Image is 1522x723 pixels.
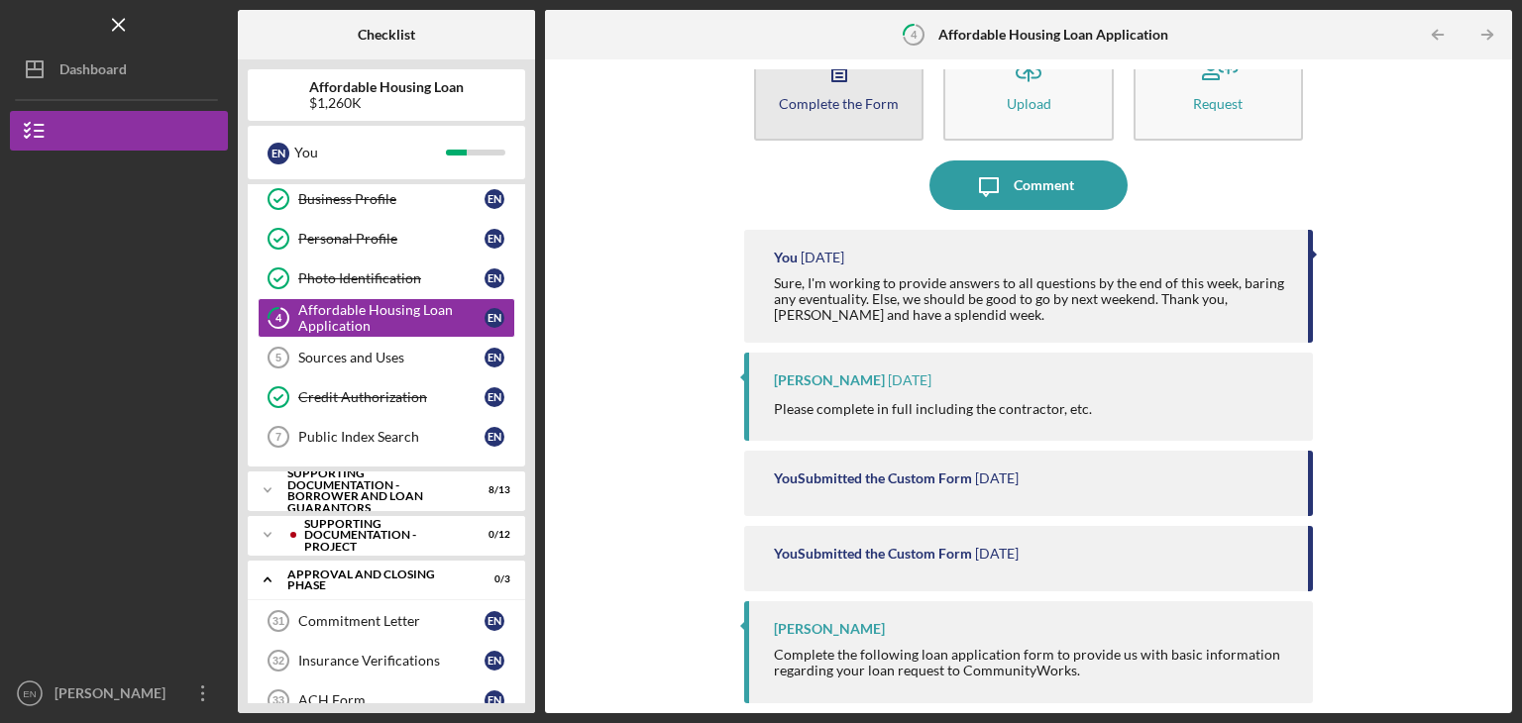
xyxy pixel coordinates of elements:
div: Photo Identification [298,270,485,286]
div: Personal Profile [298,231,485,247]
text: EN [23,688,36,699]
div: Complete the Form [779,96,899,111]
button: Dashboard [10,50,228,89]
p: Please complete in full including the contractor, etc. [774,398,1092,420]
div: Business Profile [298,191,485,207]
div: You [294,136,446,169]
div: E N [485,268,504,288]
div: You Submitted the Custom Form [774,470,972,486]
b: Affordable Housing Loan [309,79,464,95]
tspan: 33 [272,694,284,706]
div: Commitment Letter [298,613,485,629]
div: E N [485,189,504,209]
div: Comment [1014,160,1074,210]
a: 32Insurance VerificationsEN [258,641,515,680]
div: [PERSON_NAME] [50,673,178,718]
div: Dashboard [59,50,127,94]
div: Supporting Documentation - Borrower and Loan Guarantors [287,467,461,513]
b: Affordable Housing Loan Application [938,27,1168,43]
div: E N [485,387,504,407]
tspan: 31 [272,615,284,627]
div: E N [485,427,504,447]
a: Credit AuthorizationEN [258,377,515,417]
div: Approval and Closing Phase [287,568,461,591]
a: 33ACH FormEN [258,680,515,720]
div: 0 / 3 [475,573,510,585]
tspan: 4 [911,28,918,41]
div: Sources and Uses [298,350,485,365]
div: E N [268,143,289,164]
tspan: 7 [275,431,281,443]
a: 5Sources and UsesEN [258,338,515,377]
div: Request [1193,96,1243,111]
tspan: 5 [275,352,281,363]
tspan: 4 [275,312,282,325]
div: Complete the following loan application form to provide us with basic information regarding your ... [774,647,1293,678]
time: 2025-07-23 08:06 [975,546,1019,562]
div: 8 / 13 [475,484,510,496]
a: Personal ProfileEN [258,219,515,258]
a: 4Affordable Housing Loan ApplicationEN [258,298,515,338]
div: 0 / 12 [475,529,510,541]
a: Business ProfileEN [258,179,515,219]
div: Credit Authorization [298,389,485,405]
div: E N [485,611,504,631]
div: E N [485,348,504,367]
div: Sure, I'm working to provide answers to all questions by the end of this week, baring any eventua... [774,275,1288,323]
div: Public Index Search [298,429,485,445]
div: $1,260K [309,95,464,111]
div: ACH Form [298,692,485,708]
button: EN[PERSON_NAME] [10,673,228,713]
button: Complete the Form [754,27,924,141]
div: E N [485,651,504,671]
div: [PERSON_NAME] [774,372,885,388]
div: E N [485,690,504,710]
a: 7Public Index SearchEN [258,417,515,457]
a: 31Commitment LetterEN [258,601,515,641]
tspan: 32 [272,655,284,667]
div: [PERSON_NAME] [774,621,885,637]
button: Upload [943,27,1113,141]
div: Affordable Housing Loan Application [298,302,485,334]
div: You Submitted the Custom Form [774,546,972,562]
button: Comment [929,160,1128,210]
div: Upload [1007,96,1051,111]
time: 2025-07-28 14:04 [888,372,931,388]
div: E N [485,229,504,249]
div: You [774,250,798,265]
div: Supporting Documentation - Project [304,518,461,553]
time: 2025-07-23 19:31 [975,470,1019,486]
div: Insurance Verifications [298,653,485,669]
button: Request [1134,27,1303,141]
div: E N [485,308,504,328]
a: Photo IdentificationEN [258,258,515,298]
b: Checklist [358,27,415,43]
time: 2025-07-28 19:34 [801,250,844,265]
